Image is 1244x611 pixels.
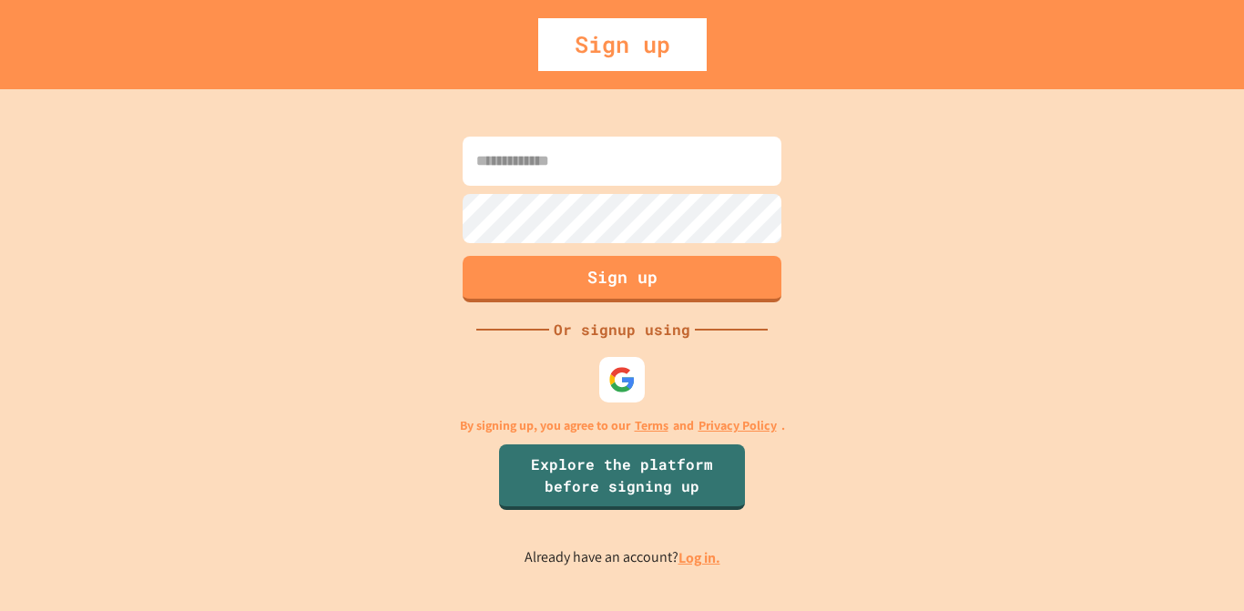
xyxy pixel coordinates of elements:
[678,548,720,567] a: Log in.
[549,319,695,341] div: Or signup using
[635,416,668,435] a: Terms
[608,366,636,393] img: google-icon.svg
[499,444,745,510] a: Explore the platform before signing up
[698,416,777,435] a: Privacy Policy
[538,18,707,71] div: Sign up
[525,546,720,569] p: Already have an account?
[463,256,781,302] button: Sign up
[460,416,785,435] p: By signing up, you agree to our and .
